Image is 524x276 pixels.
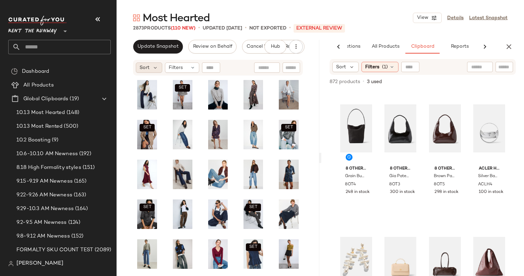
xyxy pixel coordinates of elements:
[140,204,155,211] button: SET
[281,124,296,131] button: SET
[175,84,190,92] button: SET
[434,173,455,180] span: Brown Patent Leather Gia Bag
[133,14,140,21] img: svg%3e
[429,94,461,163] img: 8OT5.jpg
[450,44,468,49] span: Reports
[8,261,14,266] img: svg%3e
[478,182,492,188] span: ACLH4
[340,94,372,163] img: 8OT4.jpg
[246,204,261,211] button: SET
[133,25,195,32] div: Products
[390,166,411,172] span: 8 OTHER REASONS
[16,164,81,172] span: 8.18 High Formality styles
[62,123,78,130] span: (500)
[206,239,230,269] img: TWI2.jpg
[249,25,286,32] p: Not Exported
[133,40,183,54] button: Update Snapshot
[65,109,80,117] span: (148)
[23,81,54,89] span: All Products
[206,199,230,229] img: LVJ245.jpg
[206,80,230,110] img: ADAMC242.jpg
[367,78,382,85] span: 3 used
[242,199,265,229] img: LVJ246.jpg
[246,44,300,49] span: Cancel External Review
[178,85,187,90] span: SET
[140,124,155,131] button: SET
[171,199,194,229] img: LVJ243.jpg
[294,24,345,33] p: External REVIEW
[74,205,88,213] span: (164)
[245,24,247,32] span: •
[16,205,74,213] span: 9.29-10.3 AM Newness
[23,95,68,103] span: Global Clipboards
[417,15,428,21] span: View
[389,173,410,180] span: Gia Patent Leather Bag
[16,150,78,158] span: 10.6-10.10 AM Newness
[67,219,81,227] span: (124)
[203,25,242,32] p: updated [DATE]
[478,173,499,180] span: Silver Baby Birch Bag
[249,245,258,250] span: SET
[390,189,415,195] span: 300 in stock
[8,23,57,36] span: Rent the Runway
[133,26,144,31] span: 2873
[469,14,508,22] a: Latest Snapshot
[206,120,230,149] img: MAO75.jpg
[384,94,416,163] img: 8OT3.jpg
[447,14,464,22] a: Details
[8,16,67,25] img: cfy_white_logo.C9jOOHJF.svg
[346,189,370,195] span: 248 in stock
[336,64,346,71] span: Sort
[135,80,159,110] img: HDN92.jpg
[68,95,79,103] span: (19)
[242,160,265,189] img: LVJ236.jpg
[171,239,194,269] img: LWL12.jpg
[93,246,111,254] span: (2089)
[277,120,300,149] img: DL400.jpg
[413,13,442,23] button: View
[192,44,232,49] span: Review on Behalf
[330,78,360,85] span: 872 products
[11,68,18,75] img: svg%3e
[249,205,258,210] span: SET
[479,166,500,172] span: Acler Handbags
[143,205,151,210] span: SET
[346,166,367,172] span: 8 OTHER REASONS
[171,26,195,31] span: (110 New)
[50,136,58,144] span: (9)
[171,160,194,189] img: LVJ234.jpg
[16,260,63,268] span: [PERSON_NAME]
[81,164,95,172] span: (151)
[264,40,286,54] button: Hub
[284,125,293,130] span: SET
[22,68,49,76] span: Dashboard
[434,189,458,195] span: 298 in stock
[171,80,194,110] img: JOE142.jpg
[70,232,84,240] span: (152)
[345,173,366,180] span: Grain Bucket Tote
[277,80,300,110] img: SIMX30.jpg
[16,232,70,240] span: 9.8-9.12 AM Newness
[137,44,179,49] span: Update Snapshot
[16,246,93,254] span: FORMALTY SKU COUNT TEST
[169,64,183,71] span: Filters
[434,182,445,188] span: 8OT5
[389,182,400,188] span: 8OT3
[171,120,194,149] img: LVJ232.jpg
[479,189,503,195] span: 100 in stock
[143,125,151,130] span: SET
[198,24,200,32] span: •
[242,80,265,110] img: ADM39.jpg
[16,219,67,227] span: 9.2-9.5 AM Newness
[73,177,87,185] span: (165)
[140,64,150,71] span: Sort
[143,12,210,25] span: Most Hearted
[135,239,159,269] img: ROLLA6.jpg
[363,79,364,85] span: •
[371,44,400,49] span: All Products
[135,160,159,189] img: SAO223.jpg
[382,64,388,71] span: (1)
[242,239,265,269] img: SNY200.jpg
[16,109,65,117] span: 10.13 Most Hearted
[473,94,505,163] img: ACLH4.jpg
